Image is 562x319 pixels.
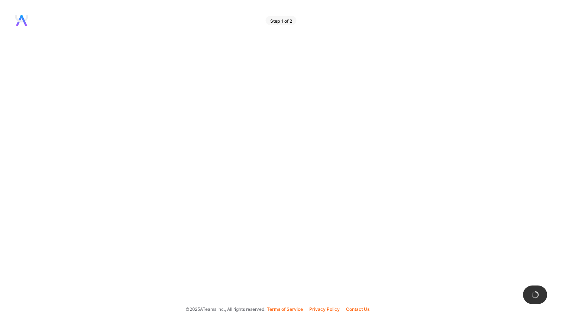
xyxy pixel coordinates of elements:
[266,16,297,25] div: Step 1 of 2
[309,307,343,312] button: Privacy Policy
[532,291,539,299] img: loading
[346,307,369,312] button: Contact Us
[185,305,265,313] span: © 2025 ATeams Inc., All rights reserved.
[267,307,306,312] button: Terms of Service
